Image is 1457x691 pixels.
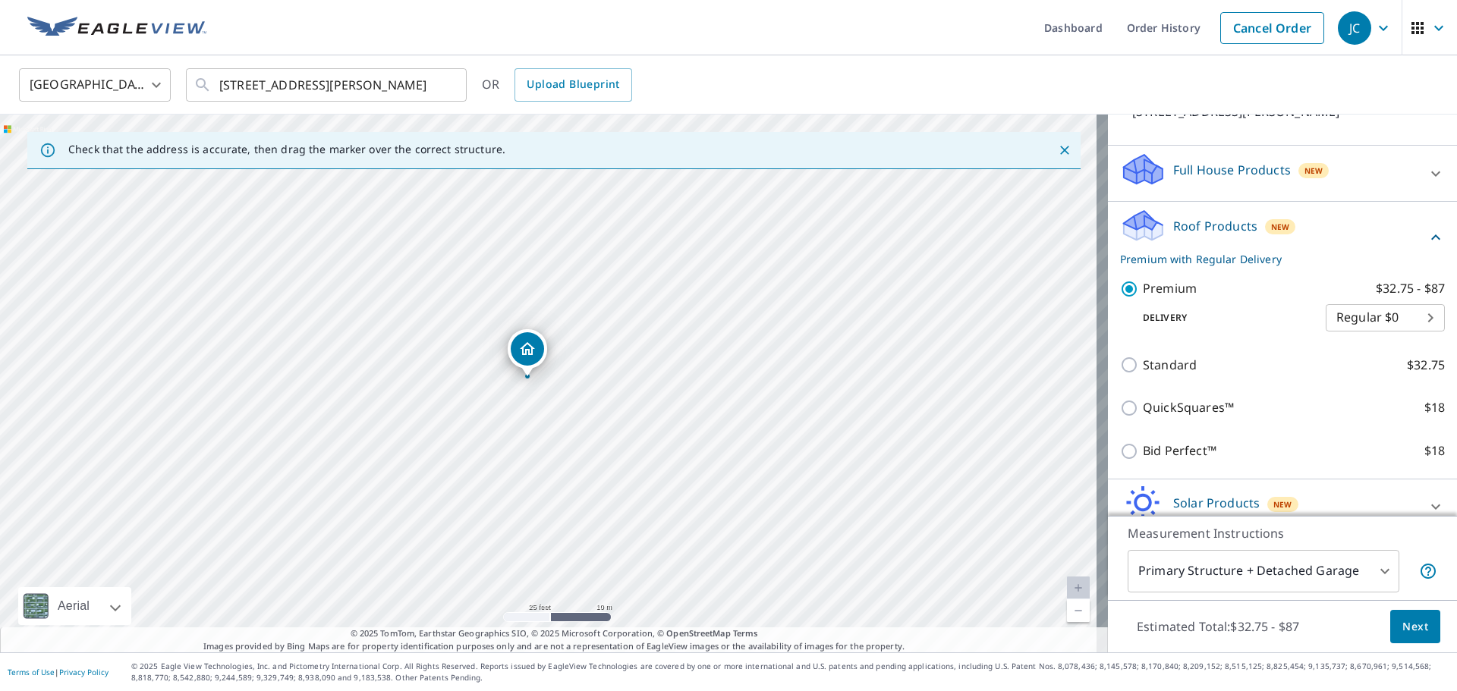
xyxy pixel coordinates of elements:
[1173,161,1291,179] p: Full House Products
[1304,165,1323,177] span: New
[1120,311,1326,325] p: Delivery
[1424,398,1445,417] p: $18
[1220,12,1324,44] a: Cancel Order
[53,587,94,625] div: Aerial
[482,68,632,102] div: OR
[1120,485,1445,529] div: Solar ProductsNew
[1326,297,1445,339] div: Regular $0
[1055,140,1075,160] button: Close
[68,143,505,156] p: Check that the address is accurate, then drag the marker over the correct structure.
[1143,398,1234,417] p: QuickSquares™
[1120,251,1427,267] p: Premium with Regular Delivery
[666,627,730,639] a: OpenStreetMap
[351,627,758,640] span: © 2025 TomTom, Earthstar Geographics SIO, © 2025 Microsoft Corporation, ©
[1143,356,1197,375] p: Standard
[219,64,436,106] input: Search by address or latitude-longitude
[1067,576,1090,599] a: Current Level 20, Zoom In Disabled
[1407,356,1445,375] p: $32.75
[1390,610,1440,644] button: Next
[1143,441,1216,460] p: Bid Perfect™
[131,661,1449,683] p: © 2025 Eagle View Technologies, Inc. and Pictometry International Corp. All Rights Reserved. Repo...
[508,329,547,376] div: Dropped pin, building 1, Residential property, 4636 Chapel Hill Rd Dallas, TX 75214
[8,667,55,677] a: Terms of Use
[1424,441,1445,460] p: $18
[733,627,758,639] a: Terms
[1120,152,1445,195] div: Full House ProductsNew
[1173,494,1260,512] p: Solar Products
[1173,217,1257,235] p: Roof Products
[18,587,131,625] div: Aerial
[27,17,206,39] img: EV Logo
[527,75,619,94] span: Upload Blueprint
[1128,550,1399,592] div: Primary Structure + Detached Garage
[59,667,109,677] a: Privacy Policy
[8,667,109,677] p: |
[1125,610,1311,643] p: Estimated Total: $32.75 - $87
[1402,617,1428,636] span: Next
[1120,208,1445,267] div: Roof ProductsNewPremium with Regular Delivery
[1273,498,1292,510] span: New
[1143,279,1197,298] p: Premium
[1376,279,1445,298] p: $32.75 - $87
[1419,562,1437,580] span: Your report will include the primary structure and a detached garage if one exists.
[1338,11,1371,45] div: JC
[1067,599,1090,622] a: Current Level 20, Zoom Out
[515,68,631,102] a: Upload Blueprint
[1128,524,1437,542] p: Measurement Instructions
[19,64,171,106] div: [GEOGRAPHIC_DATA]
[1271,221,1290,233] span: New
